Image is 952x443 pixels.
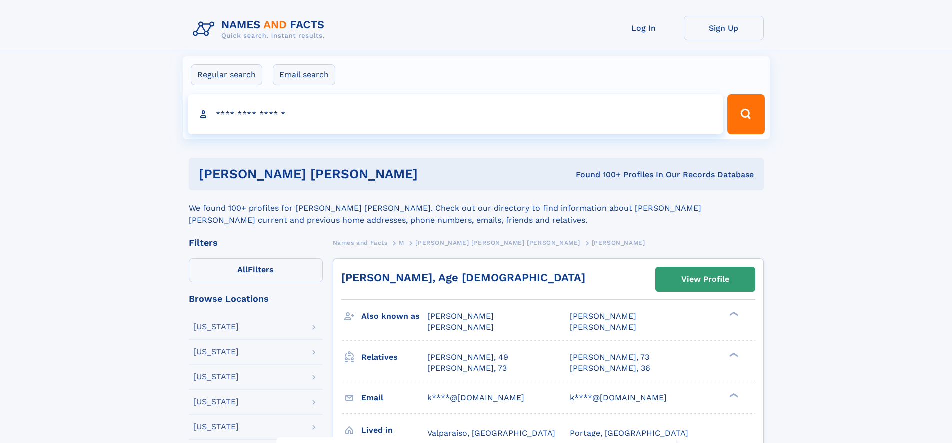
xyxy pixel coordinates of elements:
[189,16,333,43] img: Logo Names and Facts
[199,168,497,180] h1: [PERSON_NAME] [PERSON_NAME]
[191,64,262,85] label: Regular search
[237,265,248,274] span: All
[189,258,323,282] label: Filters
[361,422,427,439] h3: Lived in
[727,351,739,358] div: ❯
[415,239,580,246] span: [PERSON_NAME] [PERSON_NAME] [PERSON_NAME]
[193,373,239,381] div: [US_STATE]
[570,322,636,332] span: [PERSON_NAME]
[427,322,494,332] span: [PERSON_NAME]
[427,352,508,363] a: [PERSON_NAME], 49
[193,398,239,406] div: [US_STATE]
[570,428,688,438] span: Portage, [GEOGRAPHIC_DATA]
[189,238,323,247] div: Filters
[399,239,404,246] span: M
[727,392,739,398] div: ❯
[341,271,585,284] a: [PERSON_NAME], Age [DEMOGRAPHIC_DATA]
[193,423,239,431] div: [US_STATE]
[570,352,649,363] a: [PERSON_NAME], 73
[333,236,388,249] a: Names and Facts
[427,363,507,374] a: [PERSON_NAME], 73
[592,239,645,246] span: [PERSON_NAME]
[427,311,494,321] span: [PERSON_NAME]
[189,190,764,226] div: We found 100+ profiles for [PERSON_NAME] [PERSON_NAME]. Check out our directory to find informati...
[415,236,580,249] a: [PERSON_NAME] [PERSON_NAME] [PERSON_NAME]
[361,349,427,366] h3: Relatives
[427,428,555,438] span: Valparaiso, [GEOGRAPHIC_DATA]
[656,267,755,291] a: View Profile
[361,308,427,325] h3: Also known as
[497,169,754,180] div: Found 100+ Profiles In Our Records Database
[361,389,427,406] h3: Email
[727,311,739,317] div: ❯
[188,94,723,134] input: search input
[727,94,764,134] button: Search Button
[604,16,684,40] a: Log In
[570,311,636,321] span: [PERSON_NAME]
[681,268,729,291] div: View Profile
[399,236,404,249] a: M
[193,323,239,331] div: [US_STATE]
[570,363,650,374] a: [PERSON_NAME], 36
[684,16,764,40] a: Sign Up
[273,64,335,85] label: Email search
[193,348,239,356] div: [US_STATE]
[189,294,323,303] div: Browse Locations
